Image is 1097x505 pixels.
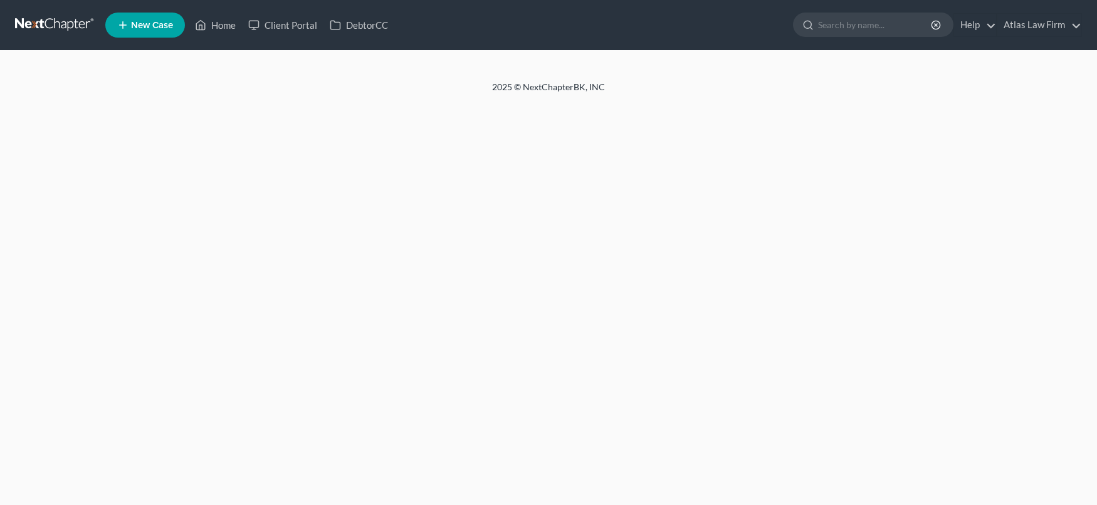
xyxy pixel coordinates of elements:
[997,14,1081,36] a: Atlas Law Firm
[323,14,394,36] a: DebtorCC
[818,13,933,36] input: Search by name...
[954,14,996,36] a: Help
[131,21,173,30] span: New Case
[191,81,906,103] div: 2025 © NextChapterBK, INC
[242,14,323,36] a: Client Portal
[189,14,242,36] a: Home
